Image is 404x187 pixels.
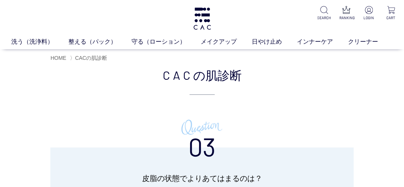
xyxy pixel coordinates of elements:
[63,172,342,185] p: 皮脂の状態でよりあてはまるのは？
[70,55,109,62] li: 〉
[188,116,216,159] h3: 03
[50,55,66,61] a: HOME
[317,6,331,21] a: SEARCH
[252,37,297,46] a: 日やけ止め
[193,66,242,84] span: の肌診断
[75,55,107,61] span: CACの肌診断
[384,15,398,21] p: CART
[297,37,348,46] a: インナーケア
[132,37,201,46] a: 守る（ローション）
[339,15,354,21] p: RANKING
[348,37,393,46] a: クリーナー
[339,6,354,21] a: RANKING
[201,37,252,46] a: メイクアップ
[362,6,376,21] a: LOGIN
[11,37,68,46] a: 洗う（洗浄料）
[192,8,212,30] img: logo
[362,15,376,21] p: LOGIN
[384,6,398,21] a: CART
[68,37,132,46] a: 整える（パック）
[317,15,331,21] p: SEARCH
